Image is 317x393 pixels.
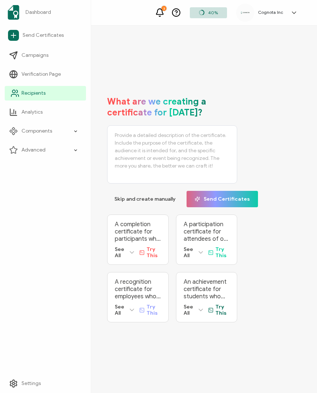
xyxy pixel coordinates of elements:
[115,304,125,316] span: See All
[21,71,61,78] span: Verification Page
[5,2,86,23] a: Dashboard
[240,10,251,15] img: 31e4a825-8681-42d3-bc30-a5607703972f.png
[5,48,86,63] a: Campaigns
[21,380,41,387] span: Settings
[146,304,161,316] span: Try This
[23,32,64,39] span: Send Certificates
[184,246,193,259] span: See All
[187,191,258,207] button: Send Certificates
[208,10,218,15] span: 40%
[161,6,167,11] div: 2
[5,105,86,119] a: Analytics
[115,278,161,300] p: A recognition certificate for employees who have completed our six-month internal Leadership Deve...
[146,246,161,259] span: Try This
[26,9,51,16] span: Dashboard
[8,5,19,20] img: sertifier-logomark-colored.svg
[115,221,161,243] p: A completion certificate for participants who have successfully finished our ‘Advanced Digital Ma...
[115,246,125,259] span: See All
[258,10,283,15] h5: Cognota Inc
[107,191,183,207] button: Skip and create manually
[5,376,86,391] a: Settings
[5,27,86,44] a: Send Certificates
[21,109,43,116] span: Analytics
[215,304,230,316] span: Try This
[215,246,230,259] span: Try This
[21,146,46,154] span: Advanced
[21,90,46,97] span: Recipients
[281,358,317,393] iframe: Chat Widget
[184,304,193,316] span: See All
[5,67,86,82] a: Verification Page
[195,196,250,202] span: Send Certificates
[21,127,52,135] span: Components
[184,221,230,243] p: A participation certificate for attendees of our Annual AI & Machine Learning Summit, which broug...
[5,86,86,101] a: Recipients
[21,52,48,59] span: Campaigns
[184,278,230,300] p: An achievement certificate for students who successfully developed and launched a fully functiona...
[107,96,237,118] h1: What are we creating a certificate for [DATE]?
[114,197,176,202] span: Skip and create manually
